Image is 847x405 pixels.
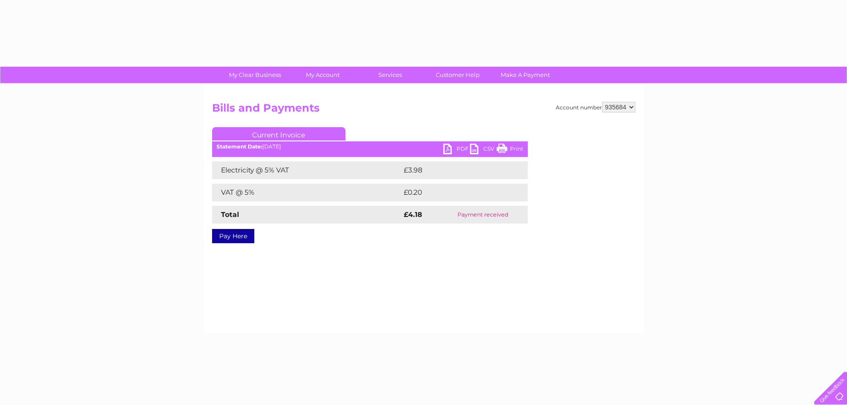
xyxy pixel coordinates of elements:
[286,67,359,83] a: My Account
[438,206,527,224] td: Payment received
[217,143,262,150] b: Statement Date:
[212,102,635,119] h2: Bills and Payments
[212,184,401,201] td: VAT @ 5%
[401,161,507,179] td: £3.98
[218,67,292,83] a: My Clear Business
[401,184,507,201] td: £0.20
[489,67,562,83] a: Make A Payment
[421,67,494,83] a: Customer Help
[212,229,254,243] a: Pay Here
[353,67,427,83] a: Services
[497,144,523,156] a: Print
[212,127,345,140] a: Current Invoice
[470,144,497,156] a: CSV
[212,144,528,150] div: [DATE]
[404,210,422,219] strong: £4.18
[443,144,470,156] a: PDF
[556,102,635,112] div: Account number
[221,210,239,219] strong: Total
[212,161,401,179] td: Electricity @ 5% VAT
